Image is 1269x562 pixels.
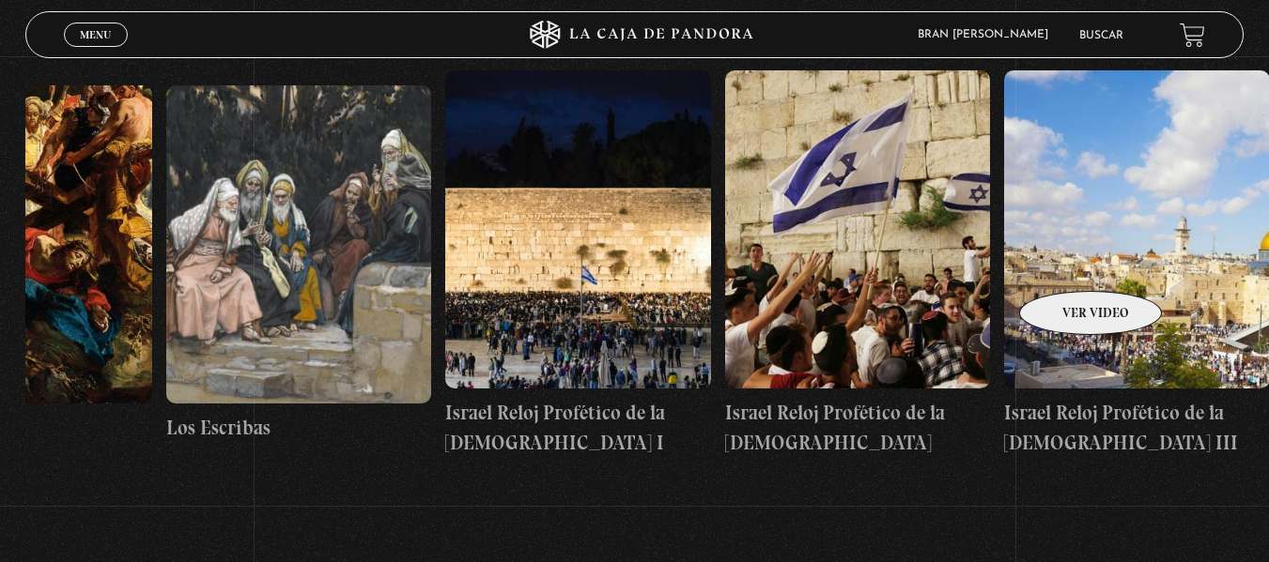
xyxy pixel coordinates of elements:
[166,413,432,443] h4: Los Escribas
[445,398,711,457] h4: Israel Reloj Profético de la [DEMOGRAPHIC_DATA] I
[1180,22,1205,47] a: View your shopping cart
[445,6,711,523] a: Israel Reloj Profético de la [DEMOGRAPHIC_DATA] I
[725,398,991,457] h4: Israel Reloj Profético de la [DEMOGRAPHIC_DATA]
[73,45,117,58] span: Cerrar
[80,29,111,40] span: Menu
[1079,30,1123,41] a: Buscar
[908,29,1067,40] span: Bran [PERSON_NAME]
[725,6,991,523] a: Israel Reloj Profético de la [DEMOGRAPHIC_DATA]
[166,6,432,523] a: Los Escribas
